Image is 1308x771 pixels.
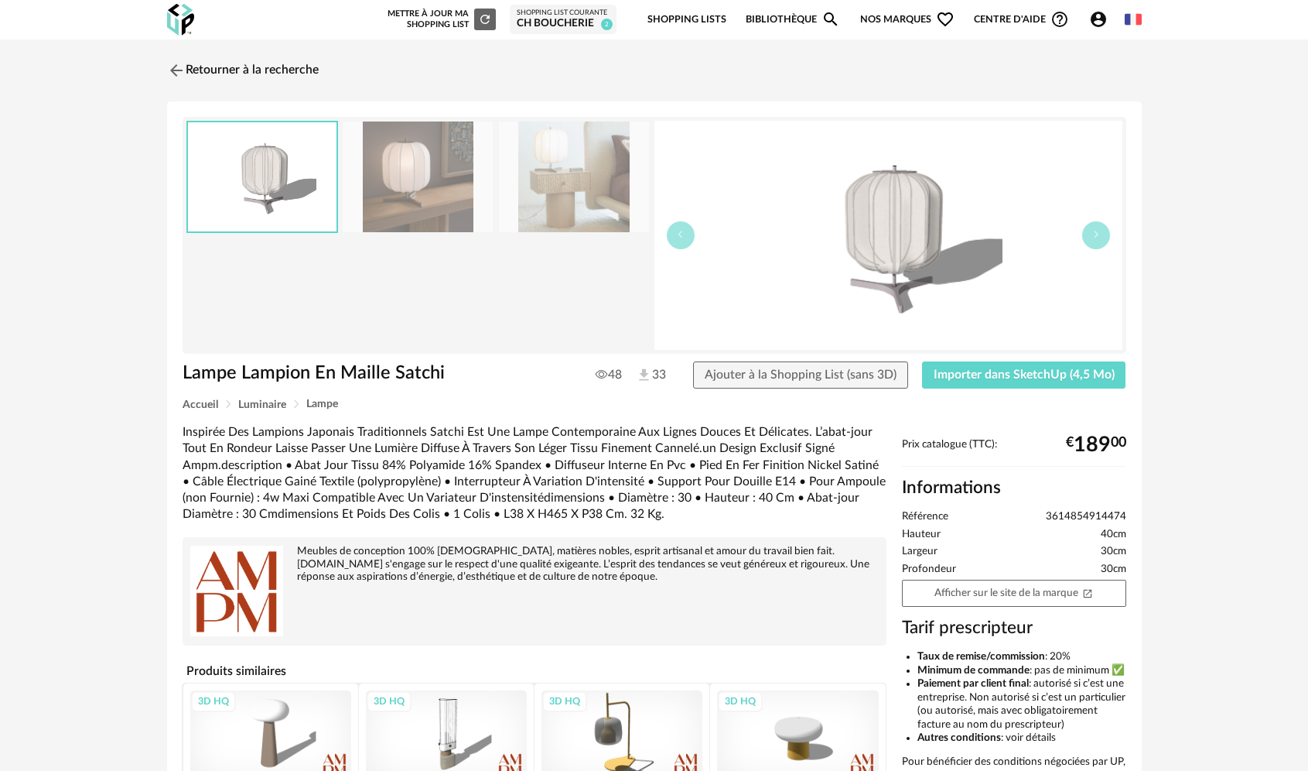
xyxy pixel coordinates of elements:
[718,691,763,711] div: 3D HQ
[384,9,496,30] div: Mettre à jour ma Shopping List
[922,362,1126,389] button: Importer dans SketchUp (4,5 Mo)
[902,580,1126,607] a: Afficher sur le site de la marqueOpen In New icon
[190,545,283,638] img: brand logo
[191,691,236,711] div: 3D HQ
[974,10,1069,29] span: Centre d'aideHelp Circle Outline icon
[636,367,664,384] span: 33
[746,2,840,38] a: BibliothèqueMagnify icon
[1082,587,1093,598] span: Open In New icon
[167,53,319,87] a: Retourner à la recherche
[902,617,1126,639] h3: Tarif prescripteur
[499,122,649,232] img: c8e142fe7d5a94ecbcf70c1cb811423e.jpg
[917,651,1045,662] b: Taux de remise/commission
[167,4,194,36] img: OXP
[183,362,567,385] h1: Lampe Lampion En Maille Satchi
[1101,528,1126,542] span: 40cm
[860,2,955,38] span: Nos marques
[636,367,652,383] img: Téléchargements
[517,9,610,18] div: Shopping List courante
[902,545,937,559] span: Largeur
[517,9,610,31] a: Shopping List courante ch boucherie 2
[1089,10,1115,29] span: Account Circle icon
[190,545,879,584] div: Meubles de conception 100% [DEMOGRAPHIC_DATA], matières nobles, esprit artisanal et amour du trav...
[902,528,941,542] span: Hauteur
[934,368,1115,381] span: Importer dans SketchUp (4,5 Mo)
[542,691,587,711] div: 3D HQ
[821,10,840,29] span: Magnify icon
[1050,10,1069,29] span: Help Circle Outline icon
[343,122,493,232] img: aa1caf57f8f46bed1e1e5dc4313834b9.jpg
[1101,563,1126,577] span: 30cm
[917,664,1126,678] li: : pas de minimum ✅
[902,438,1126,467] div: Prix catalogue (TTC):
[1089,10,1108,29] span: Account Circle icon
[1125,11,1142,28] img: fr
[478,15,492,23] span: Refresh icon
[167,61,186,80] img: svg+xml;base64,PHN2ZyB3aWR0aD0iMjQiIGhlaWdodD0iMjQiIHZpZXdCb3g9IjAgMCAyNCAyNCIgZmlsbD0ibm9uZSIgeG...
[1074,439,1111,451] span: 189
[1046,510,1126,524] span: 3614854914474
[902,477,1126,499] h2: Informations
[183,424,886,523] div: Inspirée Des Lampions Japonais Traditionnels Satchi Est Une Lampe Contemporaine Aux Lignes Douces...
[367,691,412,711] div: 3D HQ
[647,2,726,38] a: Shopping Lists
[654,121,1122,350] img: thumbnail.png
[902,510,948,524] span: Référence
[902,563,956,577] span: Profondeur
[306,399,338,409] span: Lampe
[705,368,896,381] span: Ajouter à la Shopping List (sans 3D)
[917,650,1126,664] li: : 20%
[188,122,336,231] img: thumbnail.png
[693,362,908,389] button: Ajouter à la Shopping List (sans 3D)
[517,17,610,31] div: ch boucherie
[936,10,955,29] span: Heart Outline icon
[917,732,1126,745] li: : voir détails
[183,399,218,410] span: Accueil
[917,677,1126,732] li: : autorisé si c’est une entreprise. Non autorisé si c’est un particulier (ou autorisé, mais avec ...
[238,399,286,410] span: Luminaire
[601,19,613,30] span: 2
[596,367,622,382] span: 48
[917,665,1030,676] b: Minimum de commande
[917,678,1029,689] b: Paiement par client final
[183,399,1126,410] div: Breadcrumb
[1066,439,1126,451] div: € 00
[183,660,886,683] h4: Produits similaires
[917,732,1001,743] b: Autres conditions
[1101,545,1126,559] span: 30cm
